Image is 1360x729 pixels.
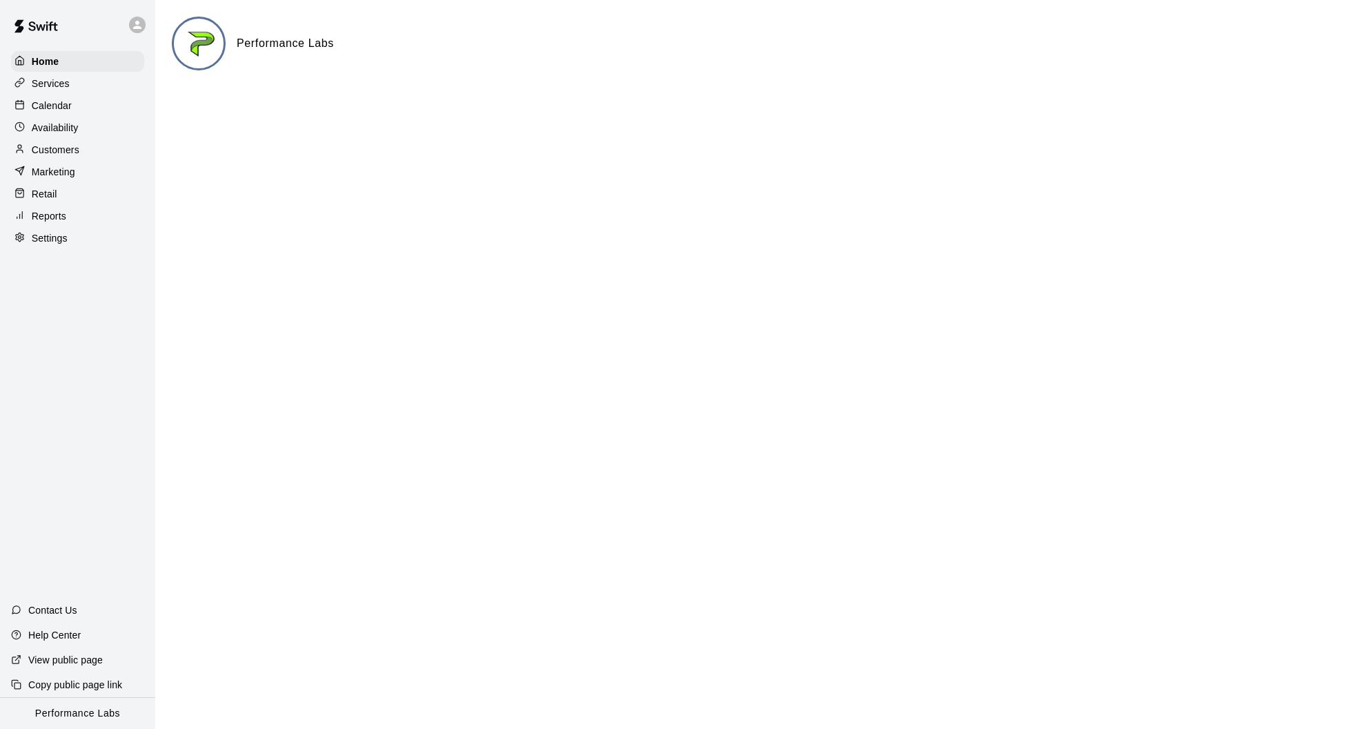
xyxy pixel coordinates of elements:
[11,51,144,72] a: Home
[11,184,144,204] a: Retail
[32,121,79,135] p: Availability
[28,653,103,667] p: View public page
[32,209,66,223] p: Reports
[32,55,59,68] p: Home
[32,165,75,179] p: Marketing
[32,143,79,157] p: Customers
[32,99,72,113] p: Calendar
[11,206,144,226] a: Reports
[237,35,334,52] h6: Performance Labs
[11,162,144,182] a: Marketing
[11,228,144,249] a: Settings
[28,603,77,617] p: Contact Us
[11,117,144,138] a: Availability
[11,95,144,116] a: Calendar
[11,139,144,160] a: Customers
[32,77,70,90] p: Services
[32,187,57,201] p: Retail
[174,19,226,70] img: Performance Labs logo
[11,73,144,94] a: Services
[28,628,81,642] p: Help Center
[28,678,122,692] p: Copy public page link
[35,706,120,721] p: Performance Labs
[32,231,68,245] p: Settings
